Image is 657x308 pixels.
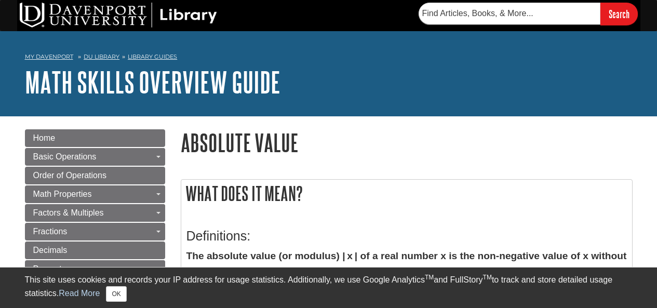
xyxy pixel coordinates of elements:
span: Factors & Multiples [33,208,104,217]
a: DU Library [84,53,119,60]
a: Math Properties [25,185,165,203]
a: My Davenport [25,52,73,61]
img: DU Library [20,3,217,28]
input: Search [600,3,638,25]
a: Read More [59,289,100,298]
span: Order of Operations [33,171,106,180]
span: Percents [33,264,66,273]
a: Home [25,129,165,147]
nav: breadcrumb [25,50,633,66]
sup: TM [425,274,434,281]
span: Fractions [33,227,68,236]
div: This site uses cookies and records your IP address for usage statistics. Additionally, we use Goo... [25,274,633,302]
a: Fractions [25,223,165,240]
strong: The absolute value (or modulus) | x | of a real number x is the non-negative value of x without r... [186,250,627,276]
span: Decimals [33,246,68,255]
a: Library Guides [128,53,177,60]
form: Searches DU Library's articles, books, and more [419,3,638,25]
span: Home [33,133,56,142]
button: Close [106,286,126,302]
input: Find Articles, Books, & More... [419,3,600,24]
span: Basic Operations [33,152,97,161]
span: Math Properties [33,190,92,198]
a: Order of Operations [25,167,165,184]
h3: Definitions: [186,229,627,244]
a: Math Skills Overview Guide [25,66,280,98]
a: Decimals [25,242,165,259]
a: Basic Operations [25,148,165,166]
h2: What does it mean? [181,180,632,207]
a: Factors & Multiples [25,204,165,222]
sup: TM [483,274,492,281]
a: Percents [25,260,165,278]
h1: Absolute Value [181,129,633,156]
